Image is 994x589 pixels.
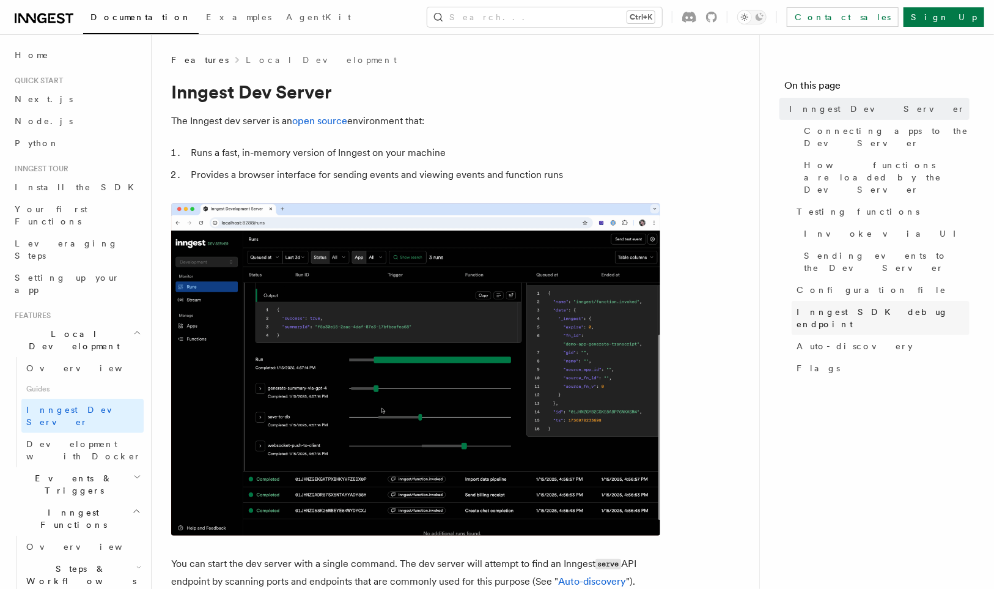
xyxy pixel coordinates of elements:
[15,138,59,148] span: Python
[10,311,51,320] span: Features
[15,273,120,295] span: Setting up your app
[558,576,626,587] a: Auto-discovery
[904,7,984,27] a: Sign Up
[627,11,655,23] kbd: Ctrl+K
[792,301,970,335] a: Inngest SDK debug endpoint
[427,7,662,27] button: Search...Ctrl+K
[15,182,141,192] span: Install the SDK
[799,245,970,279] a: Sending events to the Dev Server
[15,239,118,261] span: Leveraging Steps
[784,98,970,120] a: Inngest Dev Server
[21,379,144,399] span: Guides
[21,399,144,433] a: Inngest Dev Server
[26,542,152,552] span: Overview
[804,228,966,240] span: Invoke via UI
[797,206,919,218] span: Testing functions
[10,328,133,352] span: Local Development
[10,323,144,357] button: Local Development
[171,81,660,103] h1: Inngest Dev Server
[10,472,133,497] span: Events & Triggers
[787,7,899,27] a: Contact sales
[10,176,144,198] a: Install the SDK
[792,279,970,301] a: Configuration file
[792,201,970,223] a: Testing functions
[10,88,144,110] a: Next.js
[279,4,358,33] a: AgentKit
[10,502,144,536] button: Inngest Functions
[26,405,131,427] span: Inngest Dev Server
[10,76,63,86] span: Quick start
[10,506,132,531] span: Inngest Functions
[83,4,199,34] a: Documentation
[799,120,970,154] a: Connecting apps to the Dev Server
[784,78,970,98] h4: On this page
[737,10,767,24] button: Toggle dark mode
[799,154,970,201] a: How functions are loaded by the Dev Server
[15,116,73,126] span: Node.js
[10,132,144,154] a: Python
[21,357,144,379] a: Overview
[10,232,144,267] a: Leveraging Steps
[171,113,660,130] p: The Inngest dev server is an environment that:
[26,439,141,461] span: Development with Docker
[10,267,144,301] a: Setting up your app
[10,357,144,467] div: Local Development
[171,54,229,66] span: Features
[10,467,144,502] button: Events & Triggers
[206,12,271,22] span: Examples
[90,12,191,22] span: Documentation
[199,4,279,33] a: Examples
[21,536,144,558] a: Overview
[799,223,970,245] a: Invoke via UI
[804,159,970,196] span: How functions are loaded by the Dev Server
[10,198,144,232] a: Your first Functions
[797,284,946,296] span: Configuration file
[10,110,144,132] a: Node.js
[797,362,840,374] span: Flags
[26,363,152,373] span: Overview
[789,103,965,115] span: Inngest Dev Server
[595,559,621,569] code: serve
[10,44,144,66] a: Home
[797,306,970,330] span: Inngest SDK debug endpoint
[15,204,87,226] span: Your first Functions
[792,357,970,379] a: Flags
[171,203,660,536] img: Dev Server Demo
[21,433,144,467] a: Development with Docker
[15,94,73,104] span: Next.js
[292,115,347,127] a: open source
[286,12,351,22] span: AgentKit
[792,335,970,357] a: Auto-discovery
[187,166,660,183] li: Provides a browser interface for sending events and viewing events and function runs
[15,49,49,61] span: Home
[804,250,970,274] span: Sending events to the Dev Server
[804,125,970,149] span: Connecting apps to the Dev Server
[187,144,660,161] li: Runs a fast, in-memory version of Inngest on your machine
[21,563,136,587] span: Steps & Workflows
[10,164,68,174] span: Inngest tour
[797,340,913,352] span: Auto-discovery
[246,54,397,66] a: Local Development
